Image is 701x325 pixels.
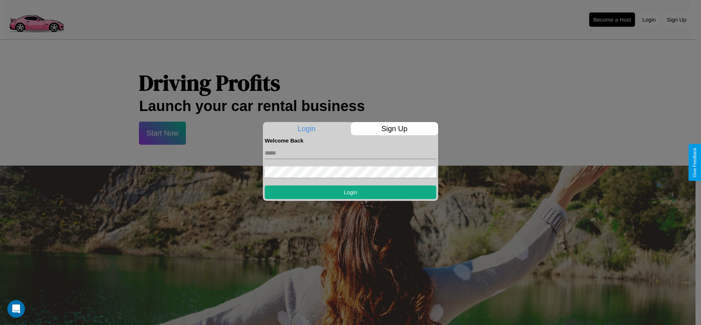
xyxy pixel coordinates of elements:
[351,122,438,135] p: Sign Up
[265,185,436,199] button: Login
[7,300,25,318] div: Open Intercom Messenger
[265,137,436,144] h4: Welcome Back
[263,122,350,135] p: Login
[692,148,697,177] div: Give Feedback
